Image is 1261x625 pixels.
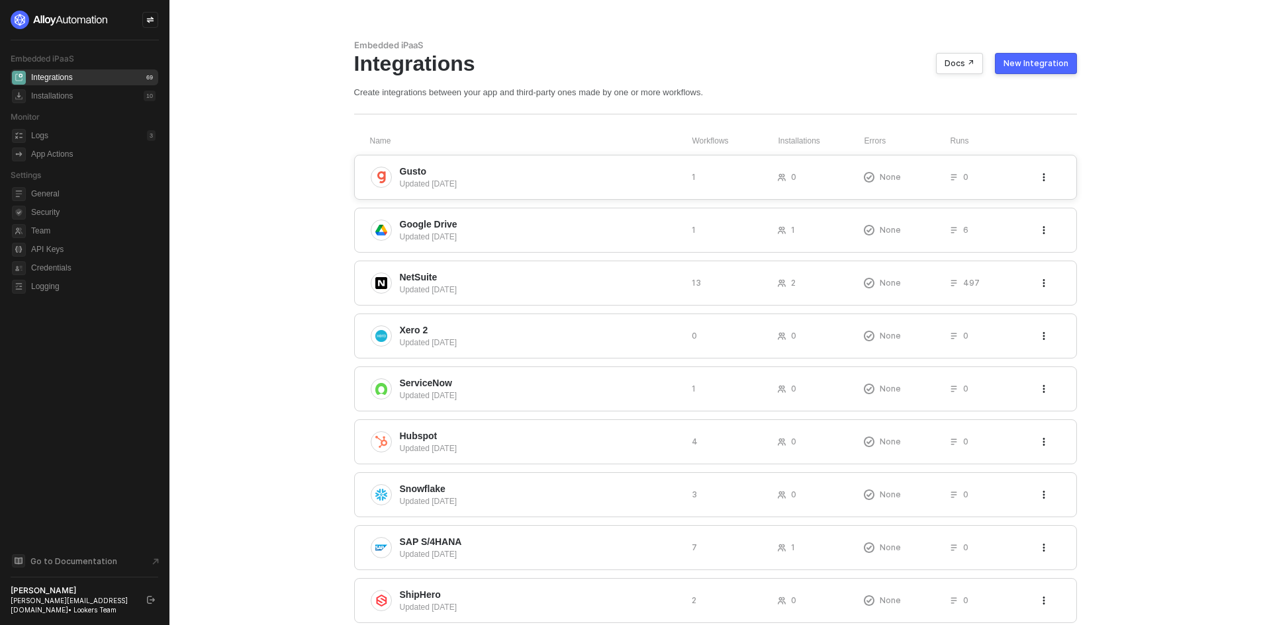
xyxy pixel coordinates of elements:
[880,383,901,394] span: None
[791,489,796,500] span: 0
[12,224,26,238] span: team
[880,489,901,500] span: None
[12,187,26,201] span: general
[692,136,778,147] div: Workflows
[963,330,968,341] span: 0
[400,601,681,613] div: Updated [DATE]
[963,171,968,183] span: 0
[1040,597,1048,604] span: icon-threedots
[864,384,874,394] span: icon-exclamation
[950,279,958,287] span: icon-list
[11,11,158,29] a: logo
[400,231,681,243] div: Updated [DATE]
[1040,544,1048,552] span: icon-threedots
[692,542,697,553] span: 7
[791,595,796,606] span: 0
[791,224,795,235] span: 1
[1040,385,1048,393] span: icon-threedots
[864,225,874,235] span: icon-exclamation
[778,226,786,234] span: icon-users
[375,277,387,289] img: integration-icon
[375,224,387,236] img: integration-icon
[149,555,162,568] span: document-arrow
[400,442,681,454] div: Updated [DATE]
[880,542,901,553] span: None
[692,224,696,235] span: 1
[864,595,874,606] span: icon-exclamation
[11,170,41,180] span: Settings
[963,542,968,553] span: 0
[692,383,696,394] span: 1
[12,129,26,143] span: icon-logs
[12,554,25,567] span: documentation
[1040,173,1048,181] span: icon-threedots
[936,53,983,74] button: Docs ↗
[864,278,874,288] span: icon-exclamation
[880,330,901,341] span: None
[778,491,786,499] span: icon-users
[11,112,40,122] span: Monitor
[400,429,438,442] span: Hubspot
[400,482,445,495] span: Snowflake
[864,489,874,500] span: icon-exclamation
[12,280,26,294] span: logging
[31,260,156,276] span: Credentials
[144,91,156,101] div: 10
[1040,226,1048,234] span: icon-threedots
[400,588,441,601] span: ShipHero
[951,136,1041,147] div: Runs
[880,436,901,447] span: None
[880,277,901,288] span: None
[12,71,26,85] span: integrations
[400,323,428,337] span: Xero 2
[370,136,692,147] div: Name
[950,597,958,604] span: icon-list
[963,436,968,447] span: 0
[1040,332,1048,340] span: icon-threedots
[375,383,387,395] img: integration-icon
[354,51,1077,76] div: Integrations
[375,171,387,183] img: integration-icon
[400,178,681,190] div: Updated [DATE]
[375,489,387,501] img: integration-icon
[963,224,968,235] span: 6
[778,385,786,393] span: icon-users
[778,332,786,340] span: icon-users
[11,54,74,63] span: Embedded iPaaS
[400,271,438,284] span: NetSuite
[400,535,462,548] span: SAP S/4HANA
[400,284,681,296] div: Updated [DATE]
[880,171,901,183] span: None
[995,53,1077,74] button: New Integration
[950,332,958,340] span: icon-list
[1040,438,1048,446] span: icon-threedots
[400,390,681,401] div: Updated [DATE]
[12,89,26,103] span: installations
[375,595,387,606] img: integration-icon
[31,91,73,102] div: Installations
[864,542,874,553] span: icon-exclamation
[950,438,958,446] span: icon-list
[963,595,968,606] span: 0
[375,436,387,448] img: integration-icon
[778,544,786,552] span: icon-users
[31,130,48,142] div: Logs
[400,548,681,560] div: Updated [DATE]
[864,136,951,147] div: Errors
[963,277,980,288] span: 497
[791,171,796,183] span: 0
[1040,279,1048,287] span: icon-threedots
[375,330,387,342] img: integration-icon
[375,542,387,554] img: integration-icon
[354,87,1077,98] div: Create integrations between your app and third-party ones made by one or more workflows.
[1004,58,1068,69] div: New Integration
[11,11,109,29] img: logo
[31,241,156,257] span: API Keys
[791,436,796,447] span: 0
[950,544,958,552] span: icon-list
[12,261,26,275] span: credentials
[400,218,457,231] span: Google Drive
[11,585,135,596] div: [PERSON_NAME]
[692,171,696,183] span: 1
[950,491,958,499] span: icon-list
